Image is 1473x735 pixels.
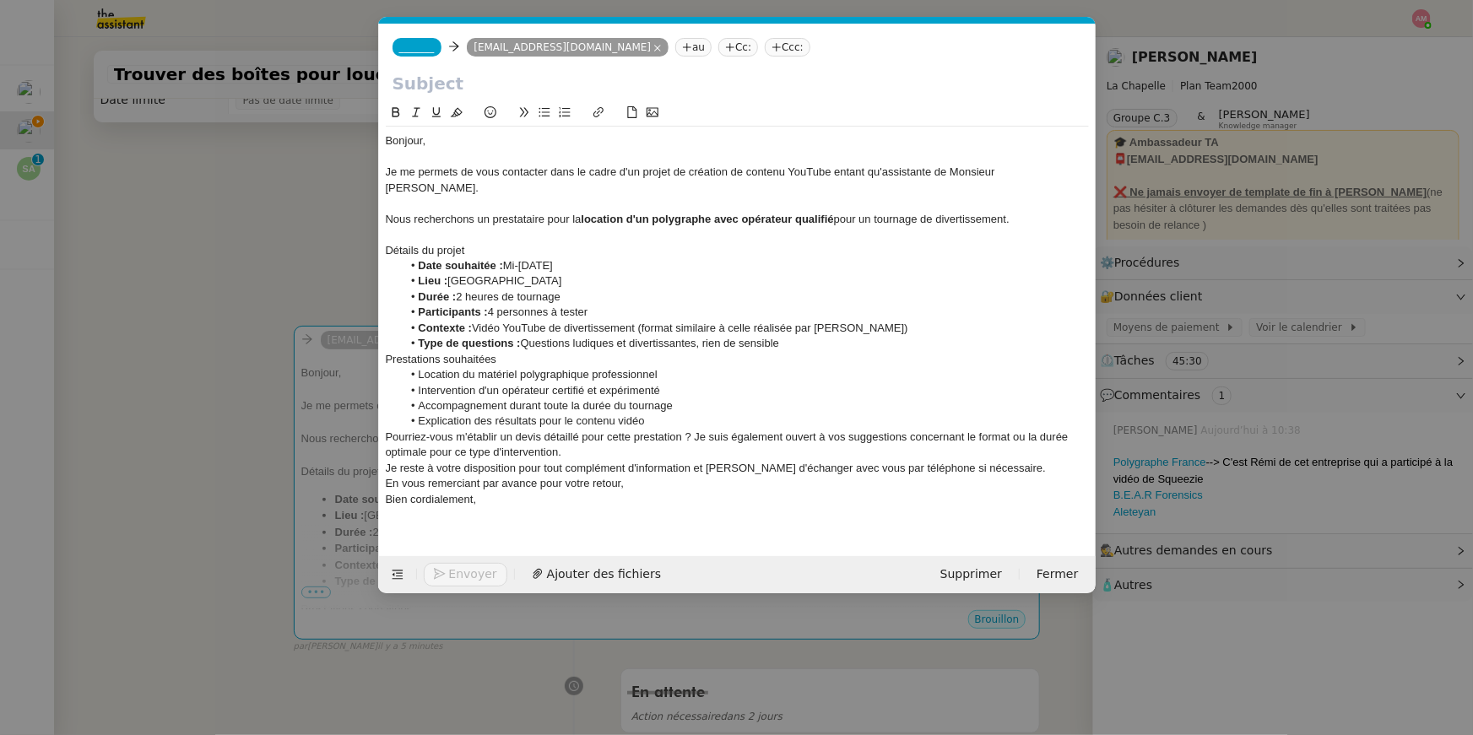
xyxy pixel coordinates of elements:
strong: location d'un polygraphe avec opérateur qualifié [581,213,833,225]
strong: Contexte : [418,322,472,334]
div: Bonjour, [386,133,1089,149]
span: Fermer [1037,565,1078,584]
div: Pourriez-vous m'établir un devis détaillé pour cette prestation ? Je suis également ouvert à vos ... [386,430,1089,461]
div: Bien cordialement, [386,492,1089,507]
div: Prestations souhaitées [386,352,1089,367]
span: _______ [399,41,435,53]
li: 2 heures de tournage [402,289,1089,305]
li: Explication des résultats pour le contenu vidéo [402,413,1089,429]
span: Ajouter des fichiers [547,565,661,584]
li: Location du matériel polygraphique professionnel [402,367,1089,382]
li: [GEOGRAPHIC_DATA] [402,273,1089,289]
strong: Date souhaitée : [418,259,502,272]
span: Supprimer [940,565,1002,584]
button: Supprimer [930,563,1012,586]
li: Intervention d'un opérateur certifié et expérimenté [402,383,1089,398]
strong: Durée : [418,290,456,303]
div: Nous recherchons un prestataire pour la pour un tournage de divertissement. [386,212,1089,227]
div: Détails du projet [386,243,1089,258]
input: Subject [393,71,1082,96]
nz-tag: Ccc: [765,38,810,57]
button: Envoyer [424,563,507,586]
button: Fermer [1026,563,1088,586]
div: En vous remerciant par avance pour votre retour, [386,476,1089,491]
li: Questions ludiques et divertissantes, rien de sensible [402,336,1089,351]
li: Vidéo YouTube de divertissement (format similaire à celle réalisée par [PERSON_NAME]) [402,321,1089,336]
div: Je reste à votre disposition pour tout complément d'information et [PERSON_NAME] d'échanger avec ... [386,461,1089,476]
li: 4 personnes à tester [402,305,1089,320]
nz-tag: au [675,38,712,57]
strong: Participants : [418,305,487,318]
div: Je me permets de vous contacter dans le cadre d'un projet de création de contenu YouTube entant q... [386,165,1089,196]
li: Accompagnement durant toute la durée du tournage [402,398,1089,413]
button: Ajouter des fichiers [522,563,671,586]
nz-tag: Cc: [718,38,758,57]
nz-tag: [EMAIL_ADDRESS][DOMAIN_NAME] [467,38,669,57]
li: Mi-[DATE] [402,258,1089,273]
strong: Lieu : [418,274,447,287]
strong: Type de questions : [418,337,520,349]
